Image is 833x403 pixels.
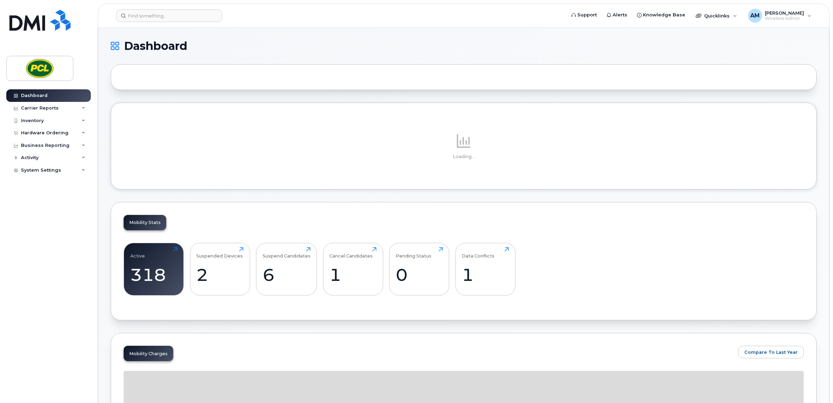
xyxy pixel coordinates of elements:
[462,264,509,285] div: 1
[263,247,310,292] a: Suspend Candidates6
[329,247,377,292] a: Cancel Candidates1
[744,349,798,356] span: Compare To Last Year
[329,247,373,259] div: Cancel Candidates
[462,247,509,292] a: Data Conflicts1
[738,346,804,358] button: Compare To Last Year
[263,247,310,259] div: Suspend Candidates
[196,247,243,292] a: Suspended Devices2
[130,247,177,292] a: Active318
[396,247,431,259] div: Pending Status
[130,264,177,285] div: 318
[196,264,243,285] div: 2
[396,247,443,292] a: Pending Status0
[329,264,377,285] div: 1
[130,247,145,259] div: Active
[124,41,187,51] span: Dashboard
[263,264,310,285] div: 6
[196,247,243,259] div: Suspended Devices
[462,247,495,259] div: Data Conflicts
[396,264,443,285] div: 0
[124,154,804,160] p: Loading...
